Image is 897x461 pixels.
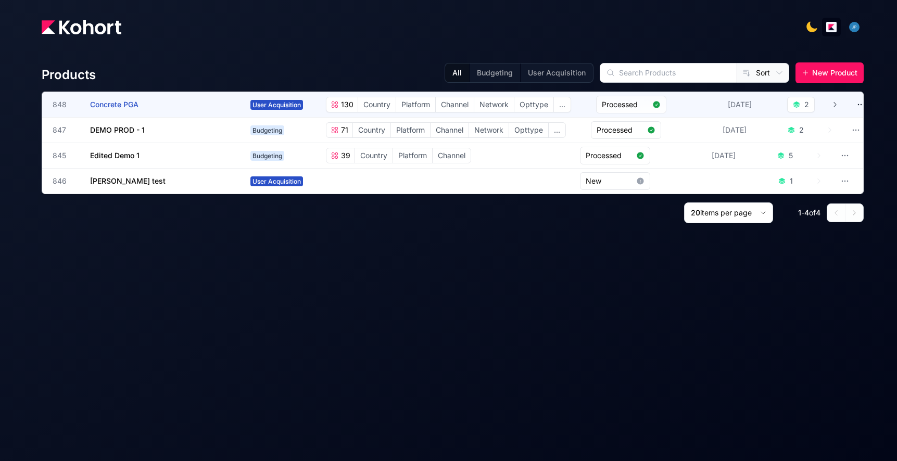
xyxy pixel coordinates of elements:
[812,68,857,78] span: New Product
[520,63,593,82] button: User Acquisition
[597,125,643,135] span: Processed
[474,97,514,112] span: Network
[53,150,78,161] span: 845
[53,99,78,110] span: 848
[469,63,520,82] button: Budgeting
[795,62,864,83] button: New Product
[721,123,749,137] div: [DATE]
[353,123,390,137] span: Country
[90,100,138,109] span: Concrete PGA
[393,148,432,163] span: Platform
[809,208,816,217] span: of
[396,97,435,112] span: Platform
[554,97,571,112] span: ...
[42,20,121,34] img: Kohort logo
[549,123,565,137] span: ...
[250,125,284,135] span: Budgeting
[250,151,284,161] span: Budgeting
[436,97,474,112] span: Channel
[90,151,140,160] span: Edited Demo 1
[90,125,145,134] span: DEMO PROD - 1
[445,63,469,82] button: All
[600,63,737,82] input: Search Products
[790,176,793,186] div: 1
[250,176,303,186] span: User Acquisition
[53,169,823,194] a: 846[PERSON_NAME] testUser AcquisitionNew1
[691,208,700,217] span: 20
[355,148,393,163] span: Country
[726,97,754,112] div: [DATE]
[339,150,350,161] span: 39
[804,99,809,110] div: 2
[789,150,793,161] div: 5
[804,208,809,217] span: 4
[431,123,469,137] span: Channel
[53,176,78,186] span: 846
[509,123,548,137] span: Opttype
[53,92,839,117] a: 848Concrete PGAUser Acquisition130CountryPlatformChannelNetworkOpttype...Processed[DATE]2
[586,176,632,186] span: New
[798,208,801,217] span: 1
[391,123,430,137] span: Platform
[826,22,837,32] img: logo_Ramp_2_20230721081400357054.png
[90,176,166,185] span: [PERSON_NAME] test
[250,100,303,110] span: User Acquisition
[700,208,752,217] span: items per page
[53,143,823,168] a: 845Edited Demo 1Budgeting39CountryPlatformChannelProcessed[DATE]5
[42,67,96,83] h4: Products
[816,208,820,217] span: 4
[433,148,471,163] span: Channel
[756,68,770,78] span: Sort
[602,99,648,110] span: Processed
[339,125,348,135] span: 71
[801,208,804,217] span: -
[710,148,738,163] div: [DATE]
[53,125,78,135] span: 847
[586,150,632,161] span: Processed
[514,97,553,112] span: Opttype
[799,125,804,135] div: 2
[684,202,773,223] button: 20items per page
[339,99,353,110] span: 130
[358,97,396,112] span: Country
[469,123,509,137] span: Network
[53,118,833,143] a: 847DEMO PROD - 1Budgeting71CountryPlatformChannelNetworkOpttype...Processed[DATE]2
